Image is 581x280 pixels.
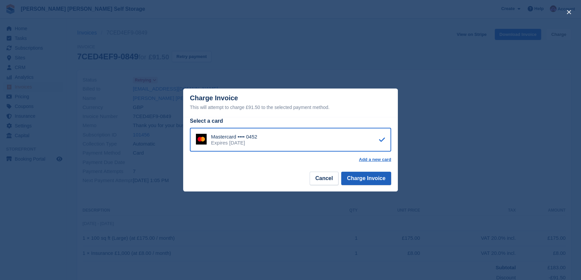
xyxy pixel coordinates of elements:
div: This will attempt to charge £91.50 to the selected payment method. [190,103,391,111]
div: Charge Invoice [190,94,391,111]
button: close [564,7,574,17]
a: Add a new card [359,157,391,162]
button: Cancel [310,172,338,185]
img: Mastercard Logo [196,134,207,145]
div: Mastercard •••• 0452 [211,134,257,140]
div: Select a card [190,117,391,125]
div: Expires [DATE] [211,140,257,146]
button: Charge Invoice [341,172,391,185]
